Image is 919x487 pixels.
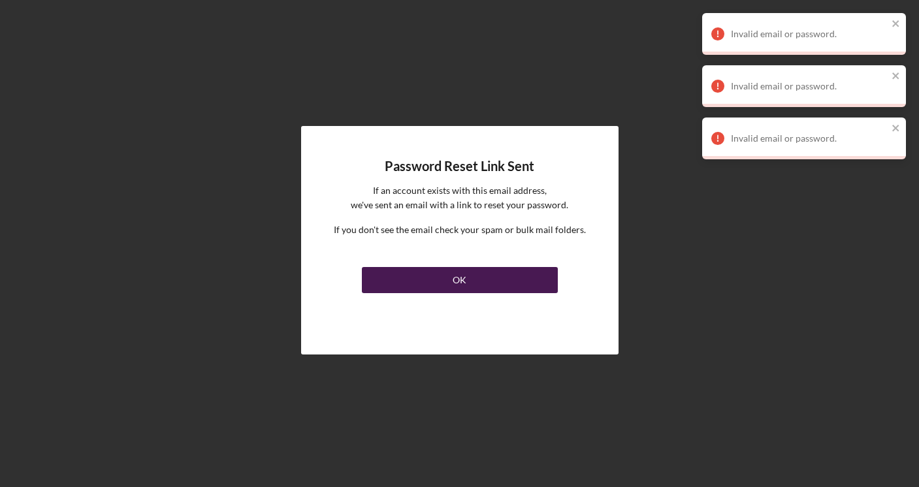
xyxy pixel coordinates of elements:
[731,81,888,91] div: Invalid email or password.
[334,223,586,237] p: If you don't see the email check your spam or bulk mail folders.
[892,71,901,83] button: close
[362,262,558,293] a: OK
[731,133,888,144] div: Invalid email or password.
[351,183,568,213] p: If an account exists with this email address, we've sent an email with a link to reset your passw...
[362,267,558,293] button: OK
[453,267,466,293] div: OK
[731,29,888,39] div: Invalid email or password.
[892,18,901,31] button: close
[385,159,534,174] h4: Password Reset Link Sent
[892,123,901,135] button: close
